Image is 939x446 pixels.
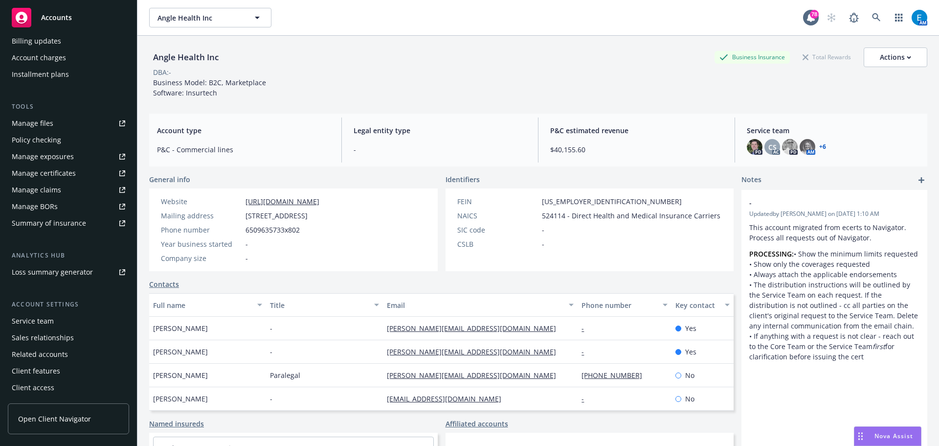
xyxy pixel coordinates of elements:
[387,300,563,310] div: Email
[161,196,242,207] div: Website
[810,10,819,19] div: 78
[457,239,538,249] div: CSLB
[768,142,777,152] span: CS
[8,363,129,379] a: Client features
[782,139,798,155] img: photo
[12,199,58,214] div: Manage BORs
[157,13,242,23] span: Angle Health Inc
[749,210,919,218] span: Updated by [PERSON_NAME] on [DATE] 1:10 AM
[12,149,74,164] div: Manage exposures
[153,300,251,310] div: Full name
[149,279,179,289] a: Contacts
[270,323,272,333] span: -
[12,313,54,329] div: Service team
[270,300,368,310] div: Title
[12,215,86,231] div: Summary of insurance
[153,394,208,404] span: [PERSON_NAME]
[161,225,242,235] div: Phone number
[149,293,266,317] button: Full name
[12,330,74,346] div: Sales relationships
[747,139,762,155] img: photo
[685,370,694,380] span: No
[153,370,208,380] span: [PERSON_NAME]
[581,324,592,333] a: -
[354,125,526,136] span: Legal entity type
[457,196,538,207] div: FEIN
[387,394,509,403] a: [EMAIL_ADDRESS][DOMAIN_NAME]
[12,50,66,66] div: Account charges
[741,190,927,370] div: -Updatedby [PERSON_NAME] on [DATE] 1:10 AMThis account migrated from ecerts to Navigator. Process...
[581,371,650,380] a: [PHONE_NUMBER]
[798,51,856,63] div: Total Rewards
[12,363,60,379] div: Client features
[246,197,319,206] a: [URL][DOMAIN_NAME]
[581,394,592,403] a: -
[864,47,927,67] button: Actions
[685,394,694,404] span: No
[749,222,919,243] p: This account migrated from ecerts to Navigator. Process all requests out of Navigator.
[741,174,761,186] span: Notes
[581,347,592,356] a: -
[8,300,129,309] div: Account settings
[867,8,886,27] a: Search
[157,144,330,155] span: P&C - Commercial lines
[161,253,242,263] div: Company size
[270,347,272,357] span: -
[157,125,330,136] span: Account type
[581,300,656,310] div: Phone number
[8,102,129,112] div: Tools
[715,51,790,63] div: Business Insurance
[12,67,69,82] div: Installment plans
[149,174,190,185] span: General info
[550,125,723,136] span: P&C estimated revenue
[12,347,68,362] div: Related accounts
[8,182,129,198] a: Manage claims
[161,239,242,249] div: Year business started
[8,330,129,346] a: Sales relationships
[383,293,578,317] button: Email
[749,249,919,362] p: • Show the minimum limits requested • Show only the coverages requested • Always attach the appli...
[153,323,208,333] span: [PERSON_NAME]
[8,199,129,214] a: Manage BORs
[844,8,864,27] a: Report a Bug
[912,10,927,25] img: photo
[8,132,129,148] a: Policy checking
[149,8,271,27] button: Angle Health Inc
[8,149,129,164] a: Manage exposures
[246,253,248,263] span: -
[8,165,129,181] a: Manage certificates
[12,182,61,198] div: Manage claims
[749,198,894,208] span: -
[246,211,308,221] span: [STREET_ADDRESS]
[749,249,794,258] strong: PROCESSING:
[266,293,383,317] button: Title
[457,225,538,235] div: SIC code
[446,174,480,185] span: Identifiers
[8,264,129,280] a: Loss summary generator
[8,313,129,329] a: Service team
[12,264,93,280] div: Loss summary generator
[542,211,720,221] span: 524114 - Direct Health and Medical Insurance Carriers
[149,51,223,64] div: Angle Health Inc
[153,78,266,97] span: Business Model: B2C, Marketplace Software: Insurtech
[872,342,885,351] em: first
[12,116,53,131] div: Manage files
[270,370,300,380] span: Paralegal
[8,4,129,31] a: Accounts
[12,33,61,49] div: Billing updates
[12,380,54,396] div: Client access
[41,14,72,22] span: Accounts
[153,67,171,77] div: DBA: -
[854,426,921,446] button: Nova Assist
[8,116,129,131] a: Manage files
[8,215,129,231] a: Summary of insurance
[550,144,723,155] span: $40,155.60
[354,144,526,155] span: -
[8,67,129,82] a: Installment plans
[8,347,129,362] a: Related accounts
[246,225,300,235] span: 6509635733x802
[542,225,544,235] span: -
[387,371,564,380] a: [PERSON_NAME][EMAIL_ADDRESS][DOMAIN_NAME]
[387,324,564,333] a: [PERSON_NAME][EMAIL_ADDRESS][DOMAIN_NAME]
